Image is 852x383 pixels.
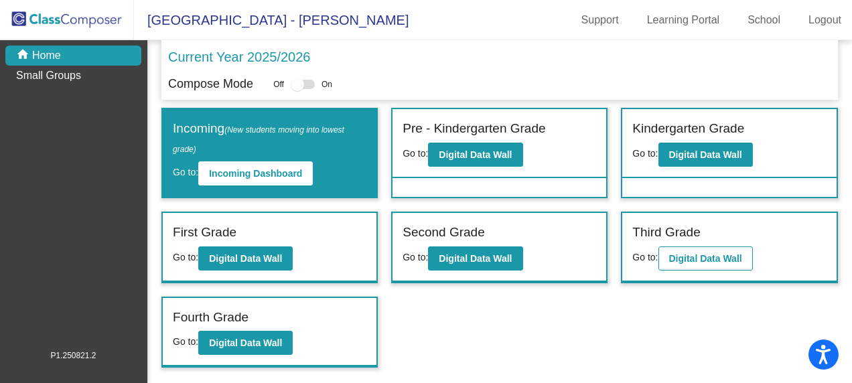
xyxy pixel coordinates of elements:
p: Current Year 2025/2026 [168,47,310,67]
span: Go to: [403,148,428,159]
b: Incoming Dashboard [209,168,302,179]
p: Compose Mode [168,75,253,93]
label: Fourth Grade [173,308,248,327]
p: Home [32,48,61,64]
button: Digital Data Wall [428,143,522,167]
mat-icon: home [16,48,32,64]
span: Off [273,78,284,90]
a: School [737,9,791,31]
a: Logout [798,9,852,31]
button: Digital Data Wall [658,143,753,167]
a: Support [571,9,630,31]
label: Second Grade [403,223,485,242]
span: (New students moving into lowest grade) [173,125,344,154]
b: Digital Data Wall [439,149,512,160]
button: Digital Data Wall [198,331,293,355]
span: [GEOGRAPHIC_DATA] - [PERSON_NAME] [134,9,409,31]
label: Kindergarten Grade [632,119,744,139]
button: Digital Data Wall [428,246,522,271]
b: Digital Data Wall [209,253,282,264]
button: Digital Data Wall [198,246,293,271]
b: Digital Data Wall [439,253,512,264]
button: Incoming Dashboard [198,161,313,185]
span: Go to: [632,252,658,262]
span: Go to: [403,252,428,262]
span: Go to: [173,167,198,177]
span: Go to: [632,148,658,159]
label: Pre - Kindergarten Grade [403,119,545,139]
b: Digital Data Wall [669,253,742,264]
a: Learning Portal [636,9,731,31]
button: Digital Data Wall [658,246,753,271]
span: On [322,78,332,90]
label: Third Grade [632,223,700,242]
label: First Grade [173,223,236,242]
b: Digital Data Wall [209,337,282,348]
span: Go to: [173,252,198,262]
b: Digital Data Wall [669,149,742,160]
p: Small Groups [16,68,81,84]
label: Incoming [173,119,366,157]
span: Go to: [173,336,198,347]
